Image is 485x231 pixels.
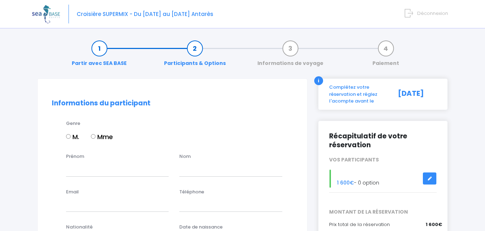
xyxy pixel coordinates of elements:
a: Paiement [369,45,403,67]
label: Email [66,188,79,196]
span: MONTANT DE LA RÉSERVATION [324,208,442,216]
label: Téléphone [179,188,204,196]
label: Date de naissance [179,224,223,231]
input: M. [66,134,71,139]
div: [DATE] [393,84,442,105]
div: i [314,76,323,85]
h2: Récapitulatif de votre réservation [329,132,437,149]
h2: Informations du participant [52,99,293,108]
label: Mme [91,132,113,142]
a: Informations de voyage [254,45,327,67]
label: Genre [66,120,80,127]
a: Partir avec SEA BASE [68,45,130,67]
label: Nationalité [66,224,93,231]
span: Déconnexion [417,10,448,17]
span: 1 600€ [337,179,354,186]
a: Participants & Options [160,45,229,67]
span: Prix total de la réservation [329,221,390,228]
div: - 0 option [324,170,442,188]
label: Prénom [66,153,84,160]
label: Nom [179,153,191,160]
label: M. [66,132,79,142]
input: Mme [91,134,96,139]
div: Complétez votre réservation et réglez l'acompte avant le [324,84,393,105]
div: VOS PARTICIPANTS [324,156,442,164]
span: 1 600€ [426,221,442,228]
span: Croisière SUPERMIX - Du [DATE] au [DATE] Antarès [77,10,213,18]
